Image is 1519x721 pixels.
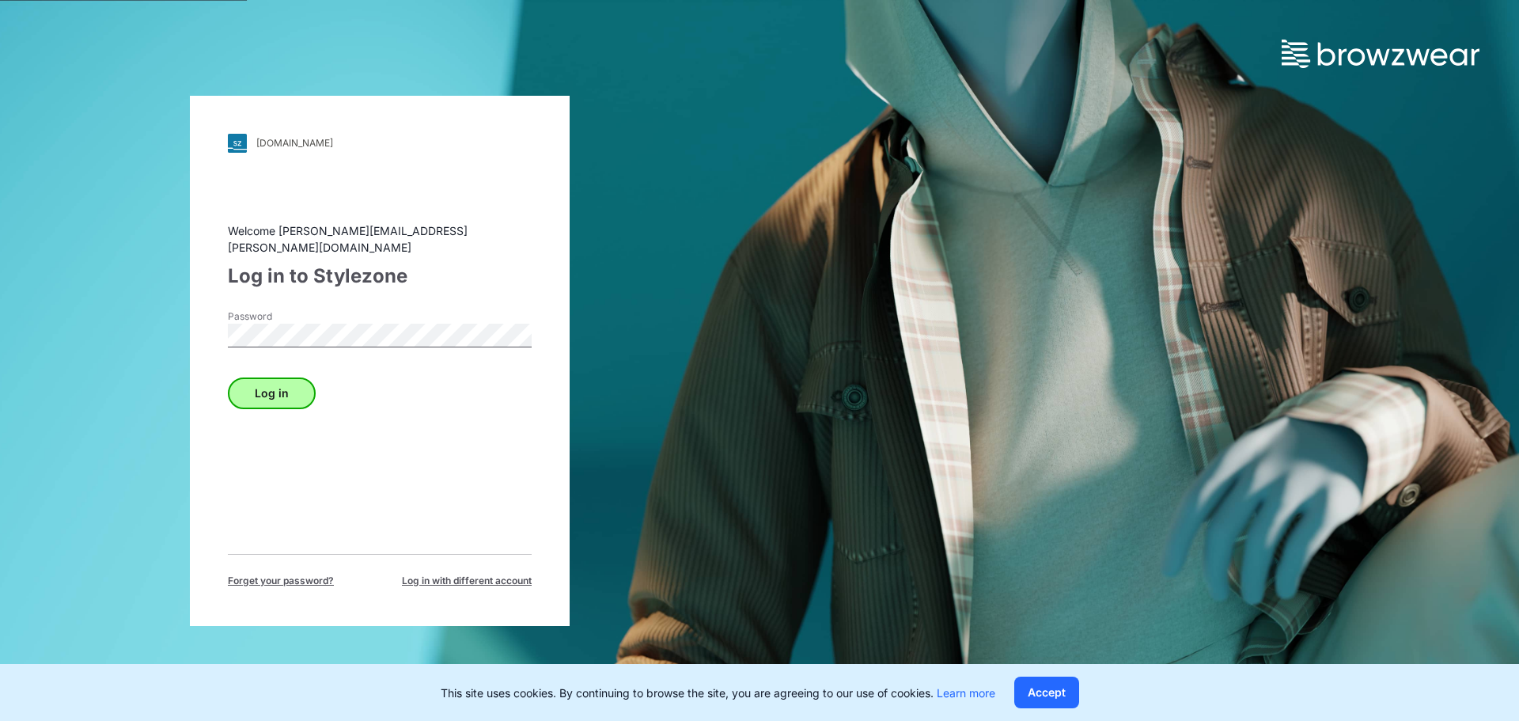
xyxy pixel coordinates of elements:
div: Welcome [PERSON_NAME][EMAIL_ADDRESS][PERSON_NAME][DOMAIN_NAME] [228,222,532,256]
label: Password [228,309,339,324]
span: Forget your password? [228,574,334,588]
button: Accept [1014,677,1079,708]
img: browzwear-logo.73288ffb.svg [1282,40,1479,68]
img: svg+xml;base64,PHN2ZyB3aWR0aD0iMjgiIGhlaWdodD0iMjgiIHZpZXdCb3g9IjAgMCAyOCAyOCIgZmlsbD0ibm9uZSIgeG... [228,134,247,153]
div: [DOMAIN_NAME] [256,137,333,149]
button: Log in [228,378,316,409]
a: [DOMAIN_NAME] [228,134,532,153]
p: This site uses cookies. By continuing to browse the site, you are agreeing to our use of cookies. [441,685,995,701]
span: Log in with different account [402,574,532,588]
a: Learn more [937,686,995,700]
div: Log in to Stylezone [228,262,532,290]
